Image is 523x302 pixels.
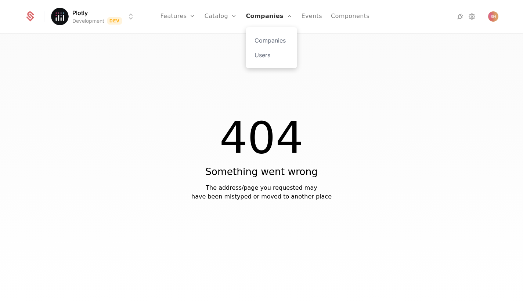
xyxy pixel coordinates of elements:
[72,8,88,17] span: Plotly
[255,51,288,59] a: Users
[205,164,318,179] div: Something went wrong
[255,36,288,45] a: Companies
[53,8,136,25] button: Select environment
[468,12,476,21] a: Settings
[107,17,122,25] span: Dev
[219,116,303,160] div: 404
[456,12,465,21] a: Integrations
[488,11,498,22] img: S H
[51,8,69,25] img: Plotly
[72,17,104,25] div: Development
[488,11,498,22] button: Open user button
[191,183,332,201] div: The address/page you requested may have been mistyped or moved to another place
